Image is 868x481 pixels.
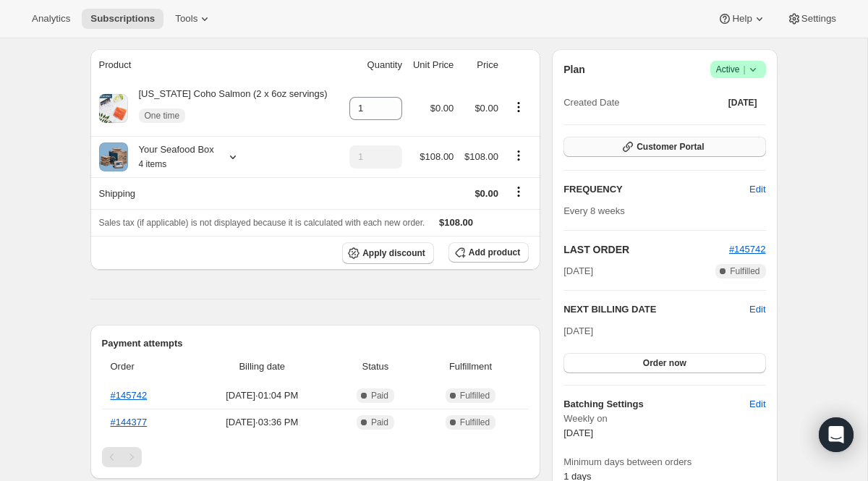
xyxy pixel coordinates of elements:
[507,184,530,200] button: Shipping actions
[111,417,148,427] a: #144377
[729,244,766,255] a: #145742
[637,141,704,153] span: Customer Portal
[448,242,529,263] button: Add product
[82,9,163,29] button: Subscriptions
[563,95,619,110] span: Created Date
[563,302,749,317] h2: NEXT BILLING DATE
[371,417,388,428] span: Paid
[90,13,155,25] span: Subscriptions
[563,137,765,157] button: Customer Portal
[801,13,836,25] span: Settings
[732,13,752,25] span: Help
[819,417,854,452] div: Open Intercom Messenger
[195,359,331,374] span: Billing date
[475,103,498,114] span: $0.00
[749,302,765,317] button: Edit
[195,415,331,430] span: [DATE] · 03:36 PM
[741,178,774,201] button: Edit
[139,159,167,169] small: 4 items
[420,151,454,162] span: $108.00
[728,97,757,108] span: [DATE]
[464,151,498,162] span: $108.00
[421,359,520,374] span: Fulfillment
[99,142,128,171] img: product img
[730,265,759,277] span: Fulfilled
[195,388,331,403] span: [DATE] · 01:04 PM
[563,325,593,336] span: [DATE]
[749,182,765,197] span: Edit
[563,427,593,438] span: [DATE]
[507,99,530,115] button: Product actions
[371,390,388,401] span: Paid
[128,87,328,130] div: [US_STATE] Coho Salmon (2 x 6oz servings)
[32,13,70,25] span: Analytics
[339,359,412,374] span: Status
[729,242,766,257] button: #145742
[778,9,845,29] button: Settings
[475,188,498,199] span: $0.00
[362,247,425,259] span: Apply discount
[342,242,434,264] button: Apply discount
[458,49,503,81] th: Price
[507,148,530,163] button: Product actions
[720,93,766,113] button: [DATE]
[111,390,148,401] a: #145742
[342,49,407,81] th: Quantity
[23,9,79,29] button: Analytics
[469,247,520,258] span: Add product
[563,412,765,426] span: Weekly on
[716,62,760,77] span: Active
[460,417,490,428] span: Fulfilled
[460,390,490,401] span: Fulfilled
[563,242,729,257] h2: LAST ORDER
[563,205,625,216] span: Every 8 weeks
[145,110,180,122] span: One time
[102,336,529,351] h2: Payment attempts
[709,9,775,29] button: Help
[90,177,343,209] th: Shipping
[741,393,774,416] button: Edit
[90,49,343,81] th: Product
[439,217,473,228] span: $108.00
[407,49,458,81] th: Unit Price
[563,62,585,77] h2: Plan
[128,142,214,171] div: Your Seafood Box
[563,264,593,278] span: [DATE]
[102,447,529,467] nav: Pagination
[166,9,221,29] button: Tools
[563,455,765,469] span: Minimum days between orders
[430,103,454,114] span: $0.00
[99,94,128,123] img: product img
[102,351,190,383] th: Order
[563,353,765,373] button: Order now
[749,397,765,412] span: Edit
[643,357,686,369] span: Order now
[743,64,745,75] span: |
[175,13,197,25] span: Tools
[563,182,749,197] h2: FREQUENCY
[99,218,425,228] span: Sales tax (if applicable) is not displayed because it is calculated with each new order.
[563,397,749,412] h6: Batching Settings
